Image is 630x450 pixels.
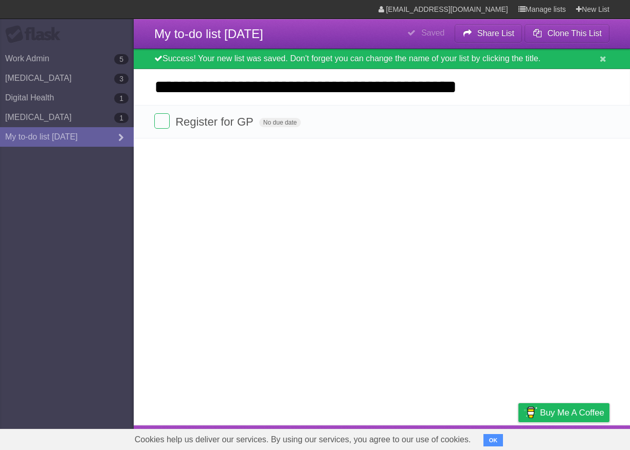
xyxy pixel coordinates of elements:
button: Clone This List [525,24,609,43]
div: Success! Your new list was saved. Don't forget you can change the name of your list by clicking t... [134,49,630,69]
span: My to-do list [DATE] [154,27,263,41]
b: Clone This List [547,29,602,38]
b: Saved [421,28,444,37]
a: Buy me a coffee [518,403,609,422]
div: Flask [5,25,67,44]
span: No due date [259,118,301,127]
button: Share List [455,24,523,43]
b: 3 [114,74,129,84]
b: 1 [114,113,129,123]
span: Cookies help us deliver our services. By using our services, you agree to our use of cookies. [124,429,481,450]
b: Share List [477,29,514,38]
span: Buy me a coffee [540,404,604,422]
b: 1 [114,93,129,103]
a: Suggest a feature [545,428,609,447]
span: Register for GP [175,115,256,128]
img: Buy me a coffee [524,404,537,421]
a: About [382,428,403,447]
label: Done [154,113,170,129]
button: OK [483,434,503,446]
a: Privacy [505,428,532,447]
a: Terms [470,428,493,447]
a: Developers [416,428,457,447]
b: 5 [114,54,129,64]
